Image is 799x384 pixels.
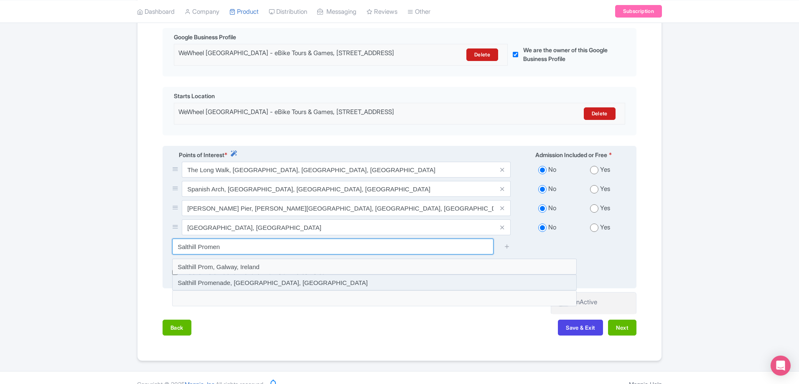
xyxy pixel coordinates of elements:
span: Starts Location [174,92,215,100]
a: Subscription [615,5,662,18]
label: No [548,223,556,232]
div: InActive [575,298,597,307]
button: Next [608,320,636,336]
label: Yes [600,203,610,213]
span: Admission Included or Free [535,150,607,159]
label: No [548,203,556,213]
span: Google Business Profile [174,33,236,41]
div: WeWheel [GEOGRAPHIC_DATA] - eBike Tours & Games, [STREET_ADDRESS] [178,48,422,61]
a: Delete [584,107,616,120]
label: Yes [600,184,610,194]
label: We are the owner of this Google Business Profile [523,46,616,63]
a: Delete [466,48,498,61]
button: Back [163,320,191,336]
label: No [548,165,556,175]
label: Yes [600,165,610,175]
button: Save & Exit [558,320,603,336]
div: Open Intercom Messenger [771,356,791,376]
label: Yes [600,223,610,232]
span: Points of Interest [179,150,224,159]
label: No [548,184,556,194]
div: WeWheel [GEOGRAPHIC_DATA] - eBike Tours & Games, [STREET_ADDRESS] [178,107,510,120]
